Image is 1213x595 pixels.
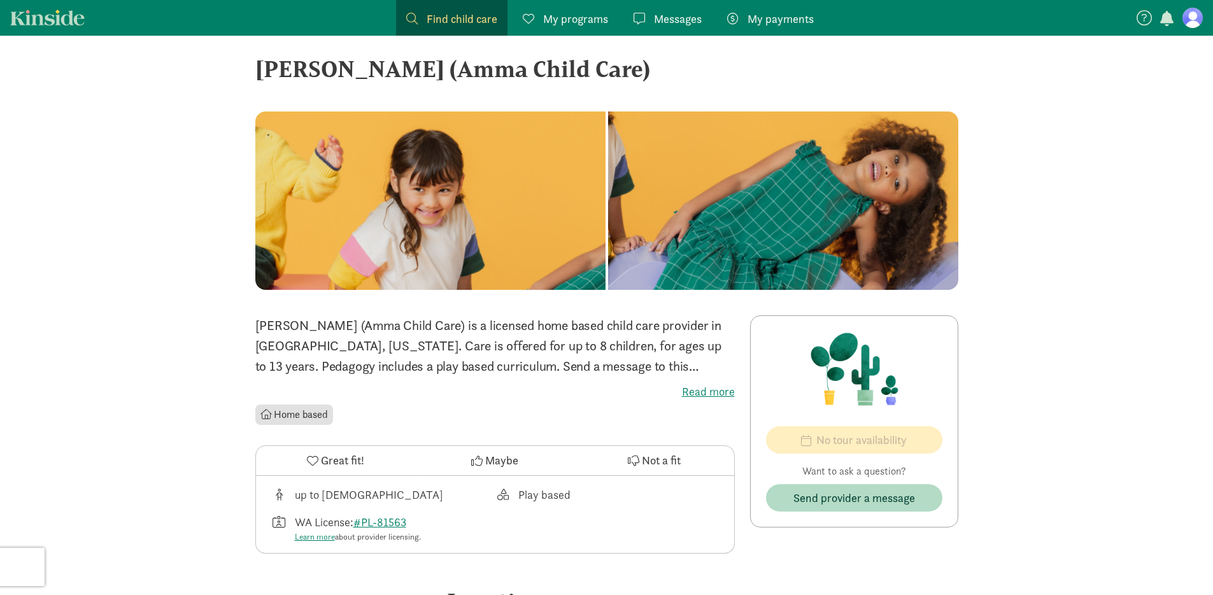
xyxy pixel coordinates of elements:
[271,513,495,543] div: License number
[256,446,415,475] button: Great fit!
[793,489,915,506] span: Send provider a message
[766,464,942,479] p: Want to ask a question?
[543,10,608,27] span: My programs
[295,486,443,503] div: up to [DEMOGRAPHIC_DATA]
[353,515,406,529] a: #PL-81563
[766,484,942,512] button: Send provider a message
[427,10,497,27] span: Find child care
[321,452,364,469] span: Great fit!
[255,405,333,425] li: Home based
[642,452,681,469] span: Not a fit
[485,452,518,469] span: Maybe
[295,531,421,543] div: about provider licensing.
[654,10,702,27] span: Messages
[10,10,85,25] a: Kinside
[766,426,942,454] button: No tour availability
[415,446,574,475] button: Maybe
[255,52,958,86] div: [PERSON_NAME] (Amma Child Care)
[574,446,734,475] button: Not a fit
[495,486,719,503] div: This provider's education philosophy
[816,431,907,448] span: No tour availability
[295,531,335,542] a: Learn more
[255,384,735,399] label: Read more
[295,513,421,543] div: WA License:
[255,315,735,376] p: [PERSON_NAME] (Amma Child Care) is a licensed home based child care provider in [GEOGRAPHIC_DATA]...
[271,486,495,503] div: Age range for children that this provider cares for
[748,10,814,27] span: My payments
[518,486,571,503] div: Play based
